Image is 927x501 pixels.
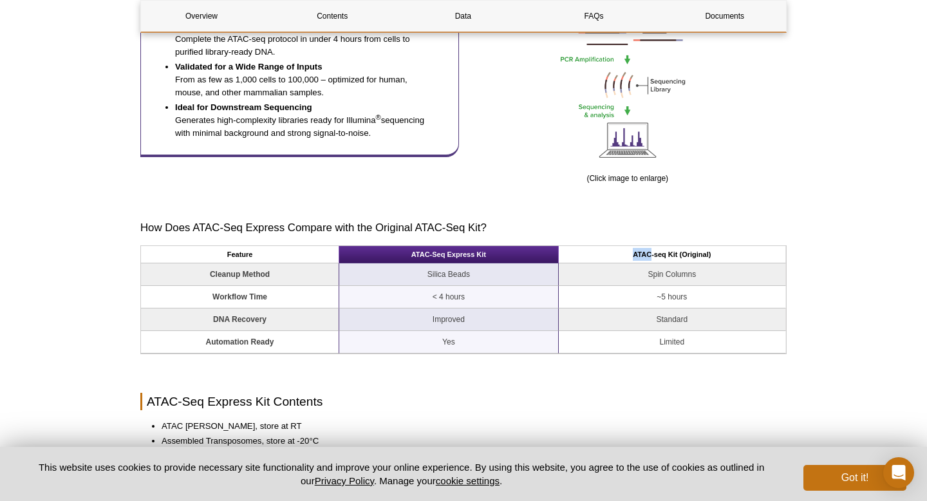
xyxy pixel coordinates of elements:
td: Silica Beads [339,263,559,286]
h2: ATAC-Seq Express Kit Contents [140,393,787,410]
a: FAQs [534,1,655,32]
strong: Cleanup Method [210,270,270,279]
td: Spin Columns [559,263,786,286]
li: Generates high-complexity libraries ready for Illumina sequencing with minimal background and str... [175,101,433,140]
p: This website uses cookies to provide necessary site functionality and improve your online experie... [21,460,782,487]
td: Improved [339,308,559,331]
strong: Automation Ready [206,337,274,346]
td: ~5 hours [559,286,786,308]
th: Feature [141,246,339,263]
td: Yes [339,331,559,354]
li: Assembled Transposomes, store at -20°C [162,435,774,448]
button: Got it! [803,465,906,491]
td: Standard [559,308,786,331]
th: ATAC-Seq Express Kit [339,246,559,263]
a: Overview [141,1,262,32]
sup: ® [376,113,381,121]
a: Privacy Policy [315,475,374,486]
li: ATAC [PERSON_NAME], store at RT [162,420,774,433]
a: Contents [272,1,393,32]
strong: Ideal for Downstream Sequencing [175,102,312,112]
a: Documents [664,1,785,32]
div: Open Intercom Messenger [883,457,914,488]
th: ATAC-seq Kit (Original) [559,246,786,263]
td: < 4 hours [339,286,559,308]
a: Data [402,1,523,32]
button: cookie settings [436,475,500,486]
strong: DNA Recovery [213,315,267,324]
strong: Validated for a Wide Range of Inputs [175,62,323,71]
td: Limited [559,331,786,354]
li: Complete the ATAC-seq protocol in under 4 hours from cells to purified library-ready DNA. [175,20,433,59]
li: From as few as 1,000 cells to 100,000 – optimized for human, mouse, and other mammalian samples. [175,61,433,99]
strong: Workflow Time [212,292,267,301]
h3: How Does ATAC-Seq Express Compare with the Original ATAC-Seq Kit? [140,220,787,236]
